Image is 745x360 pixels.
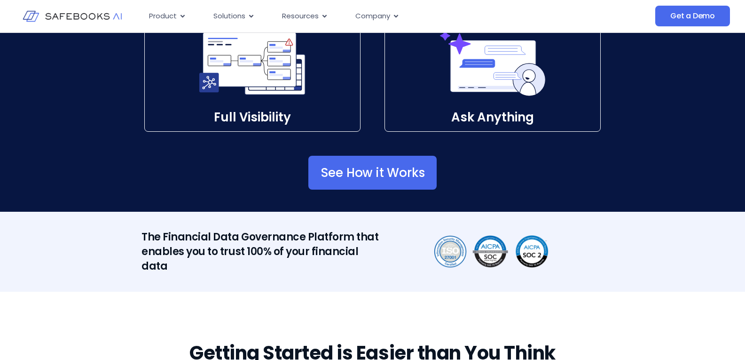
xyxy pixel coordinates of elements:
[141,7,567,25] div: Menu Toggle
[141,7,567,25] nav: Menu
[149,117,355,118] p: Full Visibility​
[321,168,425,177] span: See How it Works
[433,235,549,269] img: Financial Data Governance 6
[149,11,177,22] span: Product
[385,117,600,118] p: Ask Anything​
[355,11,390,22] span: Company
[655,6,730,26] a: Get a Demo
[213,11,245,22] span: Solutions
[670,11,715,21] span: Get a Demo
[282,11,319,22] span: Resources
[308,156,437,190] a: See How it Works
[141,230,380,273] h2: The Financial Data Governance Platform that enables you to trust 100% of your financial data​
